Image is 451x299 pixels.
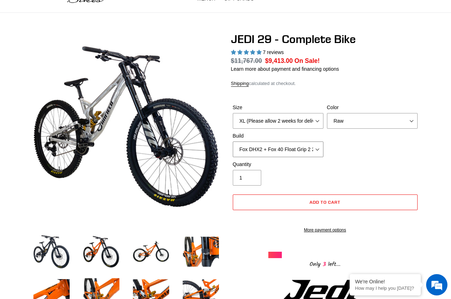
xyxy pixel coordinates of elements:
textarea: Type your message and hit 'Enter' [4,194,135,219]
label: Quantity [233,161,323,168]
label: Size [233,104,323,111]
div: Only left... [268,258,382,269]
img: Load image into Gallery viewer, JEDI 29 - Complete Bike [181,232,220,271]
div: We're Online! [355,279,415,284]
h1: JEDI 29 - Complete Bike [231,32,419,46]
a: More payment options [233,227,418,233]
span: 3 [321,260,328,269]
span: $9,413.00 [265,57,293,64]
label: Color [327,104,418,111]
span: Add to cart [310,199,340,205]
img: Load image into Gallery viewer, JEDI 29 - Complete Bike [82,232,121,271]
img: Load image into Gallery viewer, JEDI 29 - Complete Bike [131,232,171,271]
div: calculated at checkout. [231,80,419,87]
span: On Sale! [295,56,320,65]
a: Shipping [231,81,249,87]
div: Minimize live chat window [117,4,134,21]
a: Learn more about payment and financing options [231,66,339,72]
p: How may I help you today? [355,285,415,291]
div: Navigation go back [8,39,18,50]
span: 5.00 stars [231,49,263,55]
img: Load image into Gallery viewer, JEDI 29 - Complete Bike [32,232,71,271]
div: Chat with us now [48,40,130,49]
span: 7 reviews [263,49,284,55]
s: $11,767.00 [231,57,262,64]
img: d_696896380_company_1647369064580_696896380 [23,36,41,53]
button: Add to cart [233,194,418,210]
span: We're online! [41,90,98,161]
label: Build [233,132,323,140]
